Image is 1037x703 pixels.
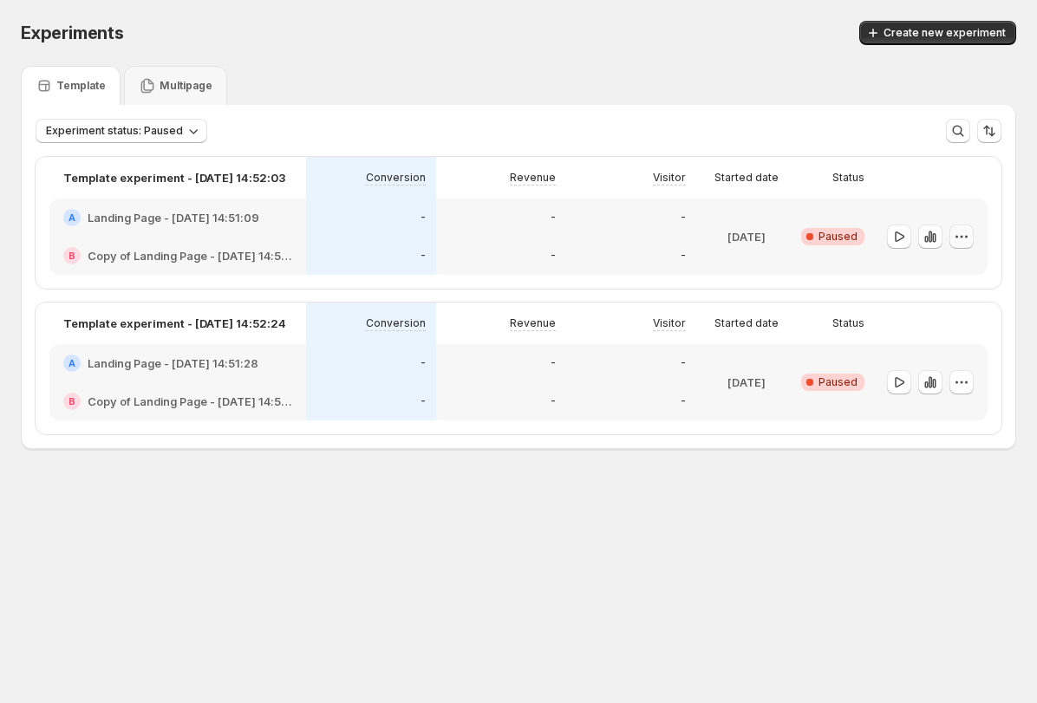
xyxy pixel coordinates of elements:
p: Revenue [510,171,556,185]
h2: Copy of Landing Page - [DATE] 14:51:28 [88,393,292,410]
button: Experiment status: Paused [36,119,207,143]
p: - [421,394,426,408]
p: - [681,249,686,263]
h2: A [68,212,75,223]
p: Started date [714,316,779,330]
span: Experiments [21,23,124,43]
p: - [551,356,556,370]
h2: B [68,251,75,261]
span: Experiment status: Paused [46,124,183,138]
p: - [421,211,426,225]
p: Template experiment - [DATE] 14:52:03 [63,169,285,186]
h2: Landing Page - [DATE] 14:51:28 [88,355,258,372]
p: Visitor [653,171,686,185]
button: Sort the results [977,119,1001,143]
h2: Landing Page - [DATE] 14:51:09 [88,209,259,226]
p: - [421,249,426,263]
p: Revenue [510,316,556,330]
h2: Copy of Landing Page - [DATE] 14:51:09 [88,247,292,264]
span: Paused [819,375,858,389]
p: Template [56,79,106,93]
span: Paused [819,230,858,244]
p: Conversion [366,316,426,330]
p: Status [832,316,864,330]
p: Visitor [653,316,686,330]
button: Create new experiment [859,21,1016,45]
p: [DATE] [727,228,766,245]
p: [DATE] [727,374,766,391]
p: - [681,356,686,370]
p: - [421,356,426,370]
p: - [681,394,686,408]
p: - [551,249,556,263]
p: - [551,211,556,225]
p: Template experiment - [DATE] 14:52:24 [63,315,286,332]
p: Status [832,171,864,185]
p: Multipage [160,79,212,93]
p: - [551,394,556,408]
p: Conversion [366,171,426,185]
h2: B [68,396,75,407]
span: Create new experiment [884,26,1006,40]
p: Started date [714,171,779,185]
p: - [681,211,686,225]
h2: A [68,358,75,368]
